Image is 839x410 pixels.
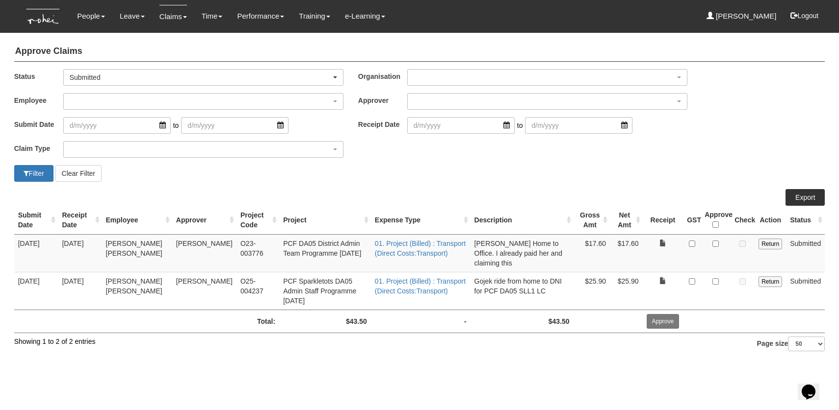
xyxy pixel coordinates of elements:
[299,5,330,27] a: Training
[358,93,407,107] label: Approver
[375,240,466,257] a: 01. Project (Billed) : Transport (Direct Costs:Transport)
[14,234,58,272] td: [DATE]
[14,117,63,131] label: Submit Date
[525,117,632,134] input: d/m/yyyy
[63,117,171,134] input: d/m/yyyy
[471,310,574,333] td: $43.50
[375,277,466,295] a: 01. Project (Billed) : Transport (Direct Costs:Transport)
[784,4,825,27] button: Logout
[279,272,371,310] td: PCF Sparkletots DA05 Admin Staff Programme [DATE]
[643,206,683,235] th: Receipt
[647,314,680,329] input: Approve
[102,206,172,235] th: Employee : activate to sort column ascending
[701,206,731,235] th: Approve
[55,165,102,182] button: Clear Filter
[77,5,105,27] a: People
[63,69,343,86] button: Submitted
[14,206,58,235] th: Submit Date : activate to sort column ascending
[759,276,782,287] input: Return
[172,272,236,310] td: [PERSON_NAME]
[407,117,515,134] input: d/m/yyyy
[707,5,777,27] a: [PERSON_NAME]
[798,371,829,400] iframe: chat widget
[786,189,825,206] a: Export
[515,117,525,134] span: to
[58,272,102,310] td: [DATE]
[120,5,145,27] a: Leave
[757,337,825,351] label: Page size
[786,234,825,272] td: Submitted
[202,5,223,27] a: Time
[371,310,471,333] td: -
[574,272,610,310] td: $25.90
[14,272,58,310] td: [DATE]
[371,206,471,235] th: Expense Type : activate to sort column ascending
[236,206,279,235] th: Project Code : activate to sort column ascending
[471,206,574,235] th: Description : activate to sort column ascending
[471,272,574,310] td: Gojek ride from home to DNI for PCF DA05 SLL1 LC
[574,206,610,235] th: Gross Amt : activate to sort column ascending
[159,5,187,28] a: Claims
[786,206,825,235] th: Status : activate to sort column ascending
[610,234,642,272] td: $17.60
[610,272,642,310] td: $25.90
[786,272,825,310] td: Submitted
[759,239,782,249] input: Return
[58,206,102,235] th: Receipt Date : activate to sort column ascending
[358,69,407,83] label: Organisation
[279,206,371,235] th: Project : activate to sort column ascending
[70,72,331,82] div: Submitted
[574,234,610,272] td: $17.60
[102,272,172,310] td: [PERSON_NAME] [PERSON_NAME]
[14,69,63,83] label: Status
[58,234,102,272] td: [DATE]
[731,206,755,235] th: Check
[14,42,825,62] h4: Approve Claims
[172,234,236,272] td: [PERSON_NAME]
[788,337,825,351] select: Page size
[237,5,284,27] a: Performance
[345,5,385,27] a: e-Learning
[236,234,279,272] td: O23-003776
[172,206,236,235] th: Approver : activate to sort column ascending
[358,117,407,131] label: Receipt Date
[471,234,574,272] td: [PERSON_NAME] Home to Office. I already paid her and claiming this
[14,93,63,107] label: Employee
[755,206,786,235] th: Action
[279,234,371,272] td: PCF DA05 District Admin Team Programme [DATE]
[102,310,280,333] td: Total:
[683,206,701,235] th: GST
[14,165,53,182] button: Filter
[102,234,172,272] td: [PERSON_NAME] [PERSON_NAME]
[236,272,279,310] td: O25-004237
[14,141,63,155] label: Claim Type
[181,117,288,134] input: d/m/yyyy
[171,117,182,134] span: to
[279,310,371,333] td: $43.50
[610,206,642,235] th: Net Amt : activate to sort column ascending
